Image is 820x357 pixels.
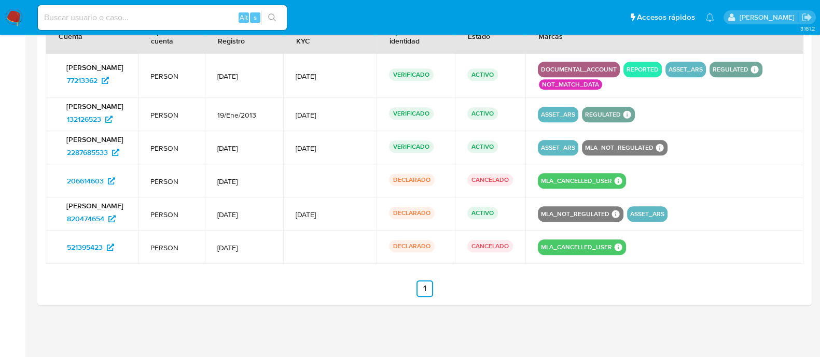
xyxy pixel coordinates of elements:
p: yanina.loff@mercadolibre.com [739,12,798,22]
span: s [254,12,257,22]
a: Salir [801,12,812,23]
span: Accesos rápidos [637,12,695,23]
span: Alt [240,12,248,22]
button: search-icon [261,10,283,25]
span: 3.161.2 [800,24,815,33]
a: Notificaciones [705,13,714,22]
input: Buscar usuario o caso... [38,11,287,24]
